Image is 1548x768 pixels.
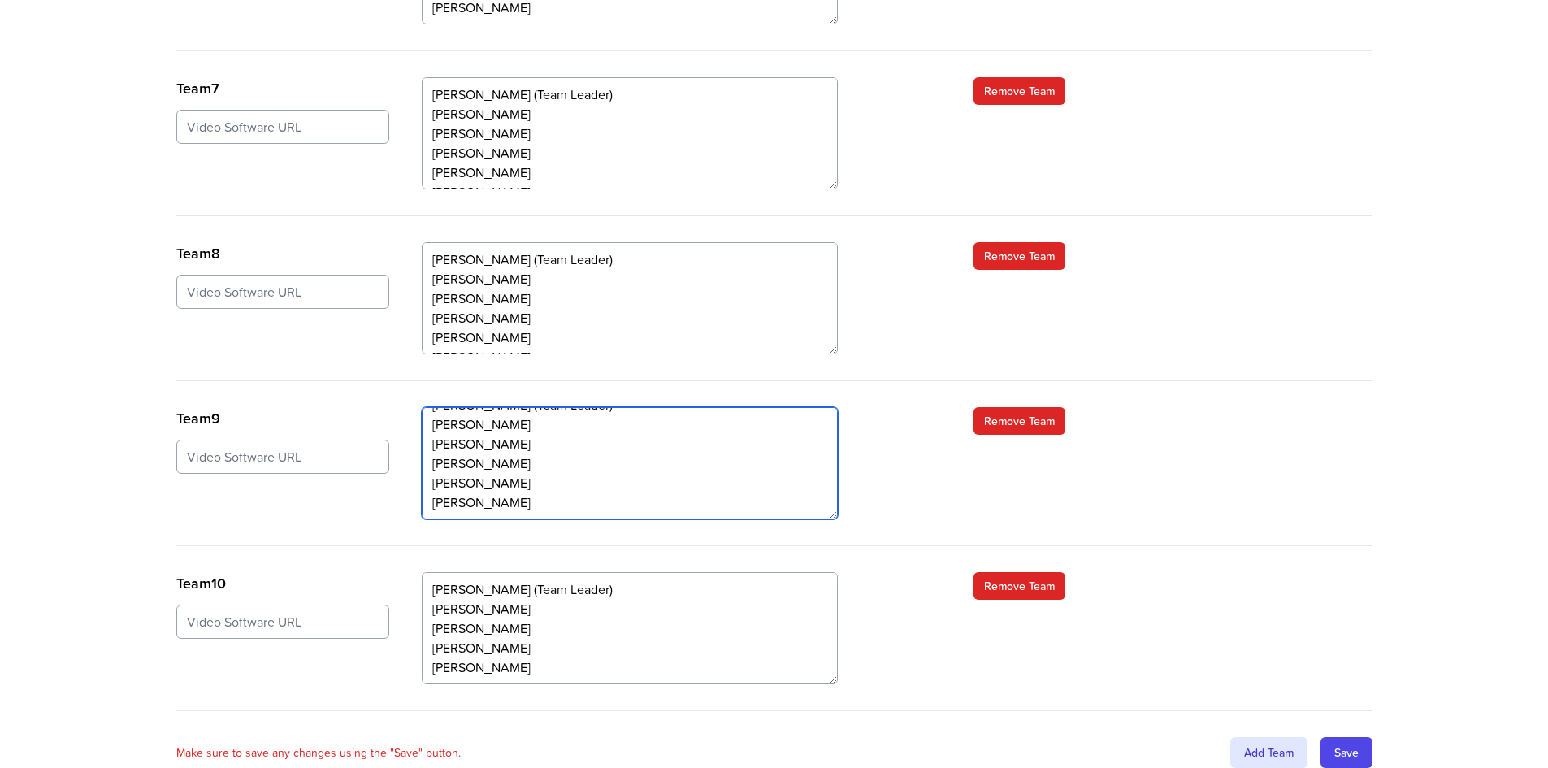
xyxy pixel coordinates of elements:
[176,572,389,595] p: Team
[211,77,219,99] span: 7
[422,77,838,189] textarea: [PERSON_NAME] (Team Leader) [PERSON_NAME] [PERSON_NAME] [PERSON_NAME] [PERSON_NAME] [PERSON_NAME]
[1320,737,1372,768] input: Save
[211,572,226,594] span: 10
[176,242,389,265] p: Team
[176,407,389,430] p: Team
[422,242,838,354] textarea: [PERSON_NAME] (Team Leader) [PERSON_NAME] [PERSON_NAME] [PERSON_NAME] [PERSON_NAME] [PERSON_NAME]
[176,275,389,309] input: Video Software URL
[973,242,1065,270] a: Remove Team
[211,407,220,429] span: 9
[422,572,838,684] textarea: [PERSON_NAME] (Team Leader) [PERSON_NAME] [PERSON_NAME] [PERSON_NAME] [PERSON_NAME] [PERSON_NAME]
[176,744,461,761] p: Make sure to save any changes using the "Save" button.
[973,572,1065,600] a: Remove Team
[973,77,1065,105] a: Remove Team
[176,605,389,639] input: Video Software URL
[211,242,220,264] span: 8
[176,110,389,144] input: Video Software URL
[422,407,838,519] textarea: [PERSON_NAME] (Team Leader) [PERSON_NAME] [PERSON_NAME] [PERSON_NAME] [PERSON_NAME] [PERSON_NAME]
[1230,737,1307,768] div: Add Team
[176,440,389,474] input: Video Software URL
[176,77,389,100] p: Team
[973,407,1065,435] a: Remove Team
